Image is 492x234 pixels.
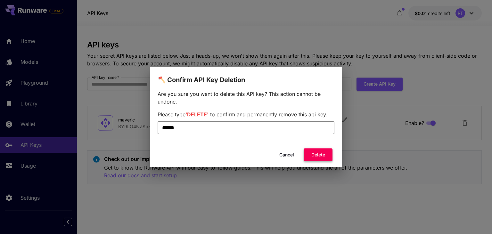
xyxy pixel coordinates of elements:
[150,67,342,85] h2: 🪓 Confirm API Key Deletion
[158,111,327,118] span: Please type to confirm and permanently remove this api key.
[304,148,332,162] button: Delete
[158,90,334,105] p: Are you sure you want to delete this API key? This action cannot be undone.
[272,148,301,162] button: Cancel
[185,111,209,118] span: 'DELETE'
